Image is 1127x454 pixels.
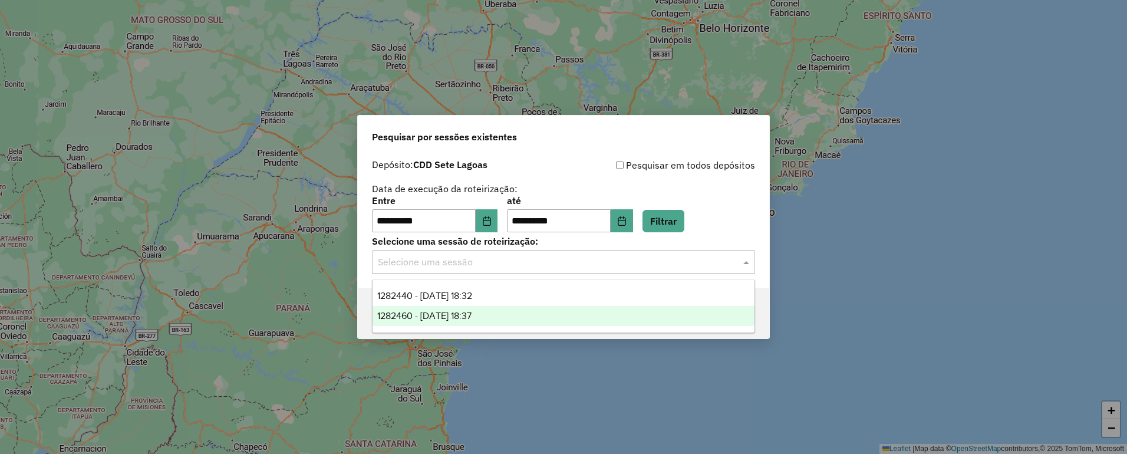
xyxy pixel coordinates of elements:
label: até [507,193,632,208]
span: 1282460 - [DATE] 18:37 [377,311,472,321]
label: Selecione uma sessão de roteirização: [372,234,755,248]
button: Choose Date [476,209,498,233]
span: 1282440 - [DATE] 18:32 [377,291,472,301]
label: Entre [372,193,497,208]
span: Pesquisar por sessões existentes [372,130,517,144]
div: Pesquisar em todos depósitos [563,158,755,172]
button: Choose Date [611,209,633,233]
label: Depósito: [372,157,487,172]
ng-dropdown-panel: Options list [372,279,755,333]
strong: CDD Sete Lagoas [413,159,487,170]
label: Data de execução da roteirização: [372,182,518,196]
button: Filtrar [642,210,684,232]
